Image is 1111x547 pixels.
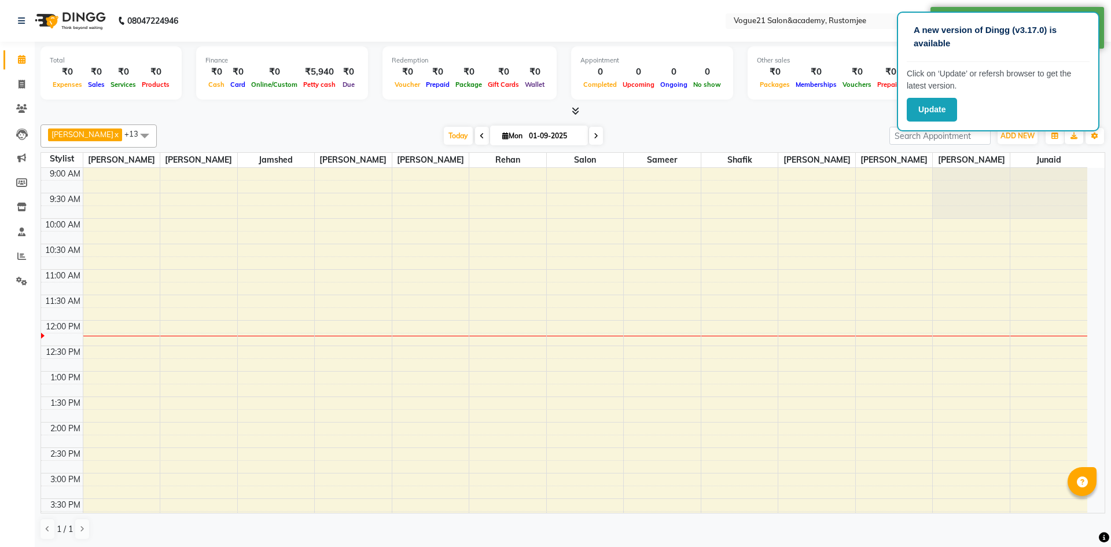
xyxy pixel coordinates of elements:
span: Gift Cards [485,80,522,89]
span: Jamshed [238,153,315,167]
button: Update [907,98,957,122]
span: [PERSON_NAME] [315,153,392,167]
div: ₹0 [840,65,874,79]
div: Appointment [580,56,724,65]
div: ₹0 [139,65,172,79]
span: Vouchers [840,80,874,89]
span: [PERSON_NAME] [51,130,113,139]
button: ADD NEW [998,128,1038,144]
span: sameer [624,153,701,167]
p: Click on ‘Update’ or refersh browser to get the latest version. [907,68,1090,92]
span: [PERSON_NAME] [778,153,855,167]
div: 9:00 AM [47,168,83,180]
div: 10:00 AM [43,219,83,231]
span: [PERSON_NAME] [160,153,237,167]
div: 2:30 PM [48,448,83,460]
div: ₹5,940 [300,65,339,79]
span: Today [444,127,473,145]
span: 1 / 1 [57,523,73,535]
span: ADD NEW [1000,131,1035,140]
div: ₹0 [423,65,453,79]
span: Mon [499,131,525,140]
div: Total [50,56,172,65]
span: No show [690,80,724,89]
div: 1:30 PM [48,397,83,409]
span: Voucher [392,80,423,89]
div: 3:00 PM [48,473,83,486]
div: ₹0 [453,65,485,79]
span: Wallet [522,80,547,89]
span: Prepaid [423,80,453,89]
div: ₹0 [85,65,108,79]
span: Upcoming [620,80,657,89]
span: Due [340,80,358,89]
div: 11:30 AM [43,295,83,307]
div: ₹0 [874,65,907,79]
div: 12:30 PM [43,346,83,358]
div: 0 [580,65,620,79]
span: Card [227,80,248,89]
div: ₹0 [248,65,300,79]
input: Search Appointment [889,127,991,145]
div: Stylist [41,153,83,165]
span: [PERSON_NAME] [856,153,933,167]
div: 9:30 AM [47,193,83,205]
span: Packages [757,80,793,89]
span: [PERSON_NAME] [392,153,469,167]
span: salon [547,153,624,167]
span: Cash [205,80,227,89]
span: Petty cash [300,80,339,89]
span: Package [453,80,485,89]
div: ₹0 [108,65,139,79]
div: ₹0 [793,65,840,79]
div: ₹0 [522,65,547,79]
span: rehan [469,153,546,167]
span: junaid [1010,153,1087,167]
b: 08047224946 [127,5,178,37]
div: ₹0 [205,65,227,79]
span: Services [108,80,139,89]
span: Online/Custom [248,80,300,89]
span: +13 [124,129,147,138]
div: 12:00 PM [43,321,83,333]
div: 11:00 AM [43,270,83,282]
span: Prepaids [874,80,907,89]
a: x [113,130,119,139]
div: 1:00 PM [48,372,83,384]
span: Sales [85,80,108,89]
div: ₹0 [392,65,423,79]
div: ₹0 [485,65,522,79]
span: Ongoing [657,80,690,89]
div: 10:30 AM [43,244,83,256]
div: ₹0 [227,65,248,79]
span: Memberships [793,80,840,89]
span: [PERSON_NAME] [933,153,1010,167]
div: 0 [657,65,690,79]
span: Expenses [50,80,85,89]
div: Finance [205,56,359,65]
div: ₹0 [757,65,793,79]
img: logo [30,5,109,37]
span: [PERSON_NAME] [83,153,160,167]
div: 0 [620,65,657,79]
div: 0 [690,65,724,79]
span: Products [139,80,172,89]
div: 2:00 PM [48,423,83,435]
div: ₹0 [339,65,359,79]
input: 2025-09-01 [525,127,583,145]
div: 3:30 PM [48,499,83,511]
p: A new version of Dingg (v3.17.0) is available [914,24,1083,50]
span: Completed [580,80,620,89]
div: Other sales [757,56,944,65]
span: shafik [701,153,778,167]
div: Redemption [392,56,547,65]
div: ₹0 [50,65,85,79]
